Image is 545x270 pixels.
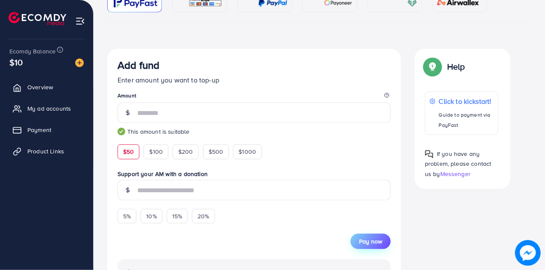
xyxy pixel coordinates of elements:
[6,121,87,138] a: Payment
[6,79,87,96] a: Overview
[197,212,209,220] span: 20%
[351,234,391,249] button: Pay now
[27,147,64,156] span: Product Links
[172,212,182,220] span: 15%
[118,127,391,136] small: This amount is suitable
[439,96,494,106] p: Click to kickstart!
[149,147,163,156] span: $100
[75,59,84,67] img: image
[209,147,224,156] span: $500
[178,147,193,156] span: $200
[75,16,85,26] img: menu
[118,92,391,103] legend: Amount
[123,147,134,156] span: $50
[359,237,382,246] span: Pay now
[123,212,131,220] span: 5%
[118,75,391,85] p: Enter amount you want to top-up
[425,150,433,158] img: Popup guide
[118,128,125,135] img: guide
[146,212,156,220] span: 10%
[6,143,87,160] a: Product Links
[425,150,492,178] span: If you have any problem, please contact us by
[27,83,53,91] span: Overview
[425,59,440,74] img: Popup guide
[440,170,471,178] span: Messenger
[27,126,51,134] span: Payment
[239,147,256,156] span: $1000
[118,59,159,71] h3: Add fund
[515,240,541,266] img: image
[6,100,87,117] a: My ad accounts
[447,62,465,72] p: Help
[439,110,494,130] p: Guide to payment via PayFast
[9,56,23,68] span: $10
[118,170,391,178] label: Support your AM with a donation
[27,104,71,113] span: My ad accounts
[9,47,56,56] span: Ecomdy Balance
[9,12,66,25] img: logo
